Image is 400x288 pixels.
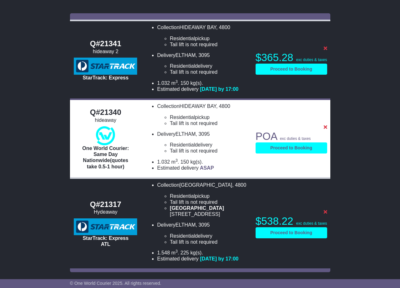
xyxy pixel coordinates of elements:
span: [DATE] by 17:00 [200,256,238,261]
sup: 3 [175,249,178,254]
span: kg(s). [190,159,203,165]
span: , 4800 [232,182,246,188]
span: 150 [181,159,189,165]
span: , 3095 [196,53,210,58]
span: $ [256,215,293,227]
li: pickup [170,35,249,41]
li: Delivery [157,222,249,245]
span: exc duties & taxes [296,221,327,226]
img: StarTrack: Express ATL [74,218,137,235]
li: Collection [157,24,249,47]
span: HIDEAWAY BAY [180,103,216,109]
span: Residential [170,36,195,41]
li: Delivery [157,131,249,154]
li: Estimated delivery [157,165,249,171]
span: 1.032 [157,159,170,165]
a: Proceed to Booking [256,142,327,153]
span: Residential [170,115,195,120]
span: m . [171,80,179,86]
span: ELTHAM [175,131,196,137]
span: m . [171,250,179,255]
span: m . [171,159,179,165]
li: Collection [157,182,249,217]
span: ELTHAM [175,53,196,58]
span: 1.032 [157,80,170,86]
span: Residential [170,193,195,199]
li: Estimated delivery [157,86,249,92]
span: HIDEAWAY BAY [180,25,216,30]
a: Proceed to Booking [256,227,327,238]
div: [STREET_ADDRESS] [170,211,249,217]
span: POA [256,130,277,142]
li: delivery [170,63,249,69]
li: Delivery [157,52,249,75]
span: , 3095 [196,131,210,137]
span: kg(s). [190,250,203,255]
span: 538.22 [261,215,293,227]
li: Tail lift is not required [170,148,249,154]
li: Tail lift is not required [170,41,249,47]
div: hideaway [73,117,138,123]
li: Tail lift is not required [170,120,249,126]
span: Residential [170,63,195,69]
li: delivery [170,142,249,148]
li: pickup [170,193,249,199]
span: StarTrack: Express [83,75,129,80]
span: exc duties & taxes [296,58,327,62]
span: $ [256,52,293,63]
span: , 4800 [216,25,230,30]
li: Tail lift is not required [170,199,249,205]
span: StarTrack: Express ATL [83,235,129,247]
span: , 3095 [196,222,210,228]
li: Tail lift is not required [170,69,249,75]
span: ELTHAM [175,222,196,228]
div: [GEOGRAPHIC_DATA] [170,205,249,211]
span: One World Courier: Same Day Nationwide(quotes take 0.5-1 hour) [82,146,129,169]
span: © One World Courier 2025. All rights reserved. [70,281,162,286]
li: delivery [170,233,249,239]
div: hideaway 2 [73,48,138,54]
img: StarTrack: Express [74,58,137,75]
img: One World Courier: Same Day Nationwide(quotes take 0.5-1 hour) [96,126,115,145]
li: Tail lift is not required [170,239,249,245]
li: pickup [170,114,249,120]
div: Q#21340 [73,108,138,117]
a: Proceed to Booking [256,64,327,75]
div: Q#21341 [73,39,138,48]
span: exc duties & taxes [280,136,311,141]
span: , 4800 [216,103,230,109]
span: 150 [181,80,189,86]
span: kg(s). [190,80,203,86]
span: [GEOGRAPHIC_DATA] [180,182,232,188]
span: [DATE] by 17:00 [200,86,238,92]
span: 1.548 [157,250,170,255]
li: Collection [157,103,249,126]
div: Hydeaway [73,209,138,215]
sup: 3 [175,158,178,163]
span: 365.28 [261,52,293,63]
span: 225 [181,250,189,255]
div: Q#21317 [73,200,138,209]
span: ASAP [200,165,214,171]
sup: 3 [175,79,178,84]
span: Residential [170,142,195,147]
span: Residential [170,233,195,239]
li: Estimated delivery [157,256,249,262]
